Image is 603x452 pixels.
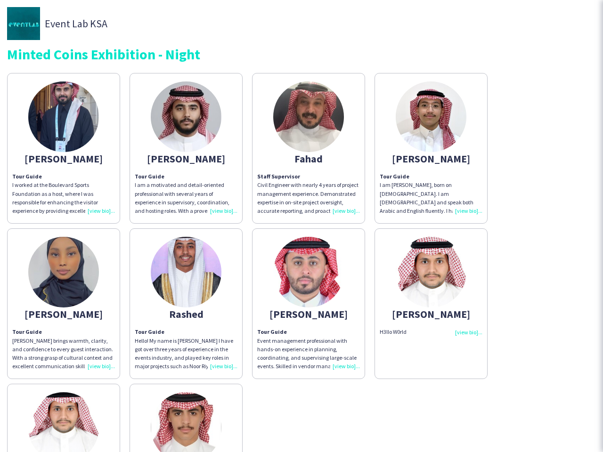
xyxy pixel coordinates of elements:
b: Tour Guide [257,328,287,335]
span: Event Lab KSA [45,19,107,28]
img: thumb-6484e0113b86e.jpeg [28,237,99,307]
div: H3llo W0rld [380,328,482,336]
div: Hello! My name is [PERSON_NAME] I have got over three years of experience in the events industry,... [135,328,237,371]
div: I worked at the Boulevard Sports Foundation as a host, where I was responsible for enhancing the ... [12,172,115,215]
b: Tour Guide [135,173,164,180]
div: [PERSON_NAME] [12,154,115,163]
b: Tour Guide [12,173,42,180]
img: thumb-68b104eccc2f7.png [28,81,99,152]
div: [PERSON_NAME] [257,310,360,318]
p: I am a motivated and detail-oriented professional with several years of experience in supervisory... [135,172,237,215]
div: Civil Engineer with nearly 4 years of project management experience. Demonstrated expertise in on... [257,181,360,215]
img: thumb-662e68e571236.jpeg [396,81,466,152]
img: thumb-687df682ef031.jpeg [273,237,344,307]
div: I am [PERSON_NAME], born on [DEMOGRAPHIC_DATA]. I am [DEMOGRAPHIC_DATA] and speak both Arabic and... [380,181,482,215]
div: [PERSON_NAME] [135,154,237,163]
div: [PERSON_NAME] [380,310,482,318]
b: Tour Guide [380,173,409,180]
img: thumb-6504c191c9d4e.jpg [396,237,466,307]
div: Event management professional with hands-on experience in planning, coordinating, and supervising... [257,337,360,371]
div: [PERSON_NAME] [12,310,115,318]
div: [PERSON_NAME] [380,154,482,163]
img: thumb-7c1fc00d-8673-4c22-a7f5-fac8741591c2.jpg [151,237,221,307]
div: Minted Coins Exhibition - Night [7,47,596,61]
b: Tour Guide [135,328,164,335]
img: thumb-66f1650c77d39.jpeg [273,81,344,152]
b: Tour Guide [12,328,42,335]
div: Rashed [135,310,237,318]
div: [PERSON_NAME] brings warmth, clarity, and confidence to every guest interaction. With a strong gr... [12,328,115,371]
b: Staff Supervisor [257,173,300,180]
img: thumb-5c71f5ac-19c8-4b12-9d84-9ad8b0b05896.jpg [7,7,40,40]
img: thumb-68dc25e7409a1.jpeg [151,81,221,152]
div: Fahad [257,154,360,163]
